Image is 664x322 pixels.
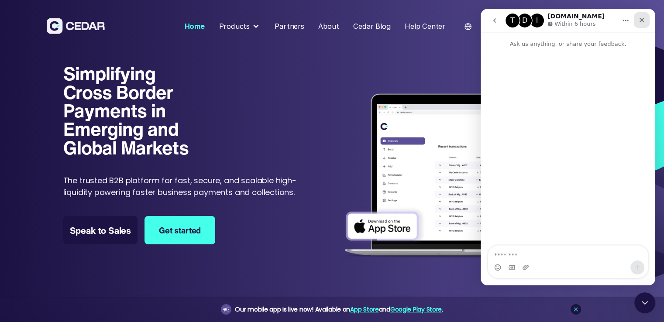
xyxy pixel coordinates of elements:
[271,17,308,36] a: Partners
[215,17,264,35] div: Products
[315,17,342,36] a: About
[339,64,633,265] img: Dashboard of transactions
[275,21,304,32] div: Partners
[219,21,250,32] div: Products
[181,17,208,36] a: Home
[353,21,390,32] div: Cedar Blog
[634,292,655,313] iframe: Intercom live chat
[63,175,303,198] p: The trusted B2B platform for fast, secure, and scalable high-liquidity powering faster business p...
[63,216,138,244] a: Speak to Sales
[185,21,205,32] div: Home
[318,21,339,32] div: About
[464,23,471,30] img: world icon
[481,9,655,285] iframe: Intercom live chat
[350,305,378,314] a: App Store
[235,304,443,315] div: Our mobile app is live now! Available on and .
[405,21,445,32] div: Help Center
[350,17,394,36] a: Cedar Blog
[401,17,449,36] a: Help Center
[144,216,215,244] a: Get started
[223,306,230,313] img: announcement
[63,64,207,157] h1: Simplifying Cross Border Payments in Emerging and Global Markets
[390,305,442,314] a: Google Play Store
